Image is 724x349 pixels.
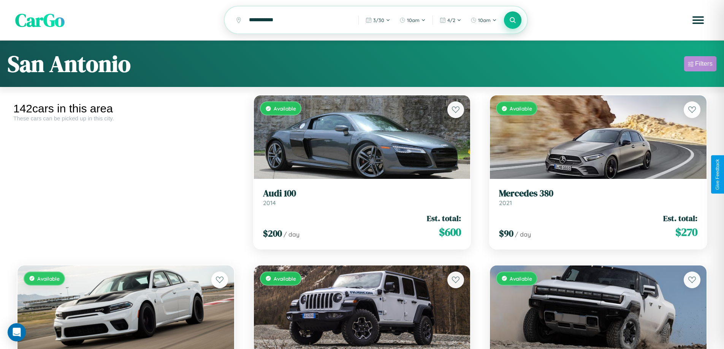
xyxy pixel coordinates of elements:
[675,224,697,240] span: $ 270
[684,56,716,71] button: Filters
[688,9,709,31] button: Open menu
[396,14,429,26] button: 10am
[15,8,65,33] span: CarGo
[478,17,491,23] span: 10am
[499,199,512,207] span: 2021
[467,14,501,26] button: 10am
[695,60,713,68] div: Filters
[510,105,532,112] span: Available
[8,48,131,79] h1: San Antonio
[362,14,394,26] button: 3/30
[436,14,465,26] button: 4/2
[515,231,531,238] span: / day
[13,115,238,122] div: These cars can be picked up in this city.
[373,17,384,23] span: 3 / 30
[439,224,461,240] span: $ 600
[447,17,455,23] span: 4 / 2
[13,102,238,115] div: 142 cars in this area
[37,275,60,282] span: Available
[427,213,461,224] span: Est. total:
[263,227,282,240] span: $ 200
[263,188,461,207] a: Audi 1002014
[499,188,697,199] h3: Mercedes 380
[8,323,26,341] div: Open Intercom Messenger
[274,105,296,112] span: Available
[510,275,532,282] span: Available
[407,17,420,23] span: 10am
[284,231,299,238] span: / day
[274,275,296,282] span: Available
[715,159,720,190] div: Give Feedback
[663,213,697,224] span: Est. total:
[263,188,461,199] h3: Audi 100
[499,188,697,207] a: Mercedes 3802021
[263,199,276,207] span: 2014
[499,227,513,240] span: $ 90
